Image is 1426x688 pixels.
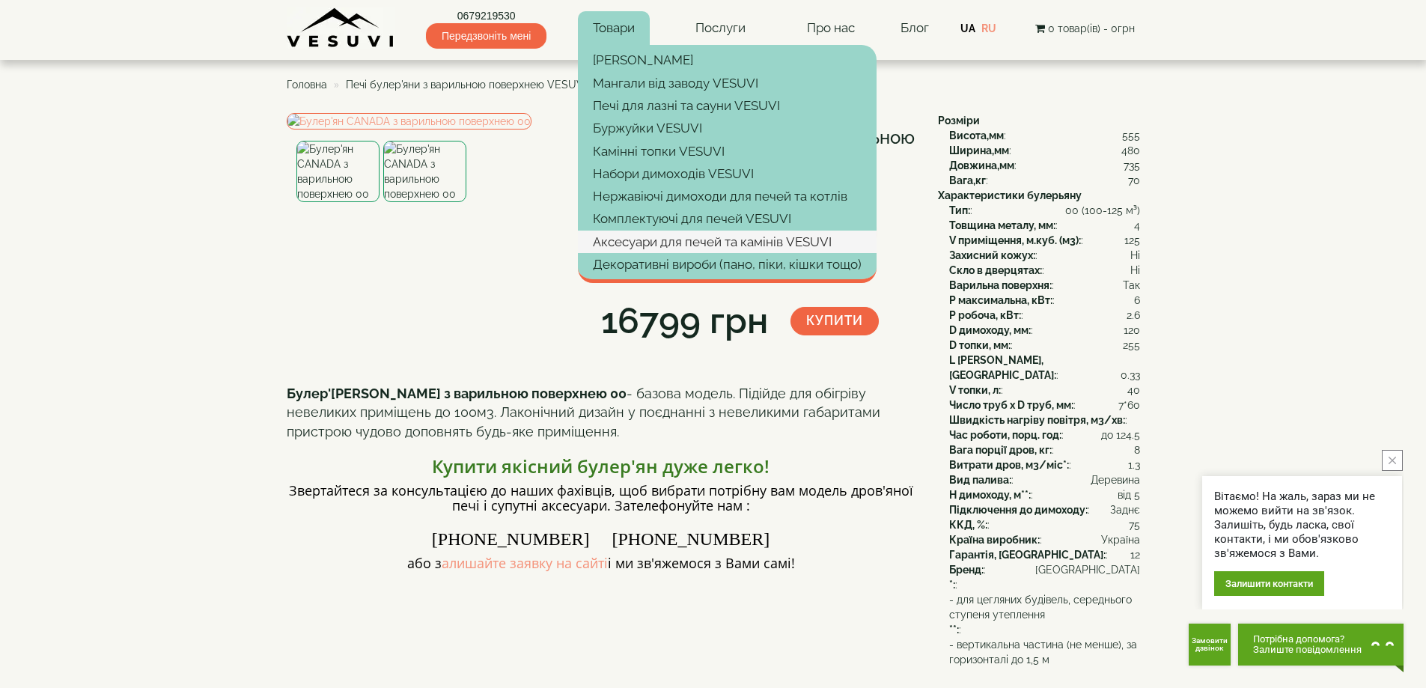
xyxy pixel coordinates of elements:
b: Характеристики булерьяну [938,189,1082,201]
div: : [949,323,1140,338]
a: Товари [578,11,650,46]
img: content [287,7,395,49]
span: 00 (100-125 м³) [1065,203,1140,218]
button: Chat button [1238,624,1404,666]
b: Товщина металу, мм: [949,219,1055,231]
b: Підключення до димоходу: [949,504,1088,516]
div: : [949,203,1140,218]
button: Get Call button [1189,624,1231,666]
a: алишайте заявку на сайті [442,554,608,572]
span: 0 товар(ів) - 0грн [1048,22,1135,34]
span: Ні [1130,263,1140,278]
b: Булер'[PERSON_NAME] з варильною поверхнею 00 [287,386,627,401]
span: 1.3 [1128,457,1140,472]
span: [GEOGRAPHIC_DATA] [1035,562,1140,577]
span: 255 [1123,338,1140,353]
div: : [949,218,1140,233]
span: 0.33 [1121,368,1140,383]
b: V приміщення, м.куб. (м3): [949,234,1081,246]
div: : [949,383,1140,398]
div: : [949,173,1140,188]
div: : [949,263,1140,278]
img: Булер'ян CANADA з варильною поверхнею 00 [296,141,380,202]
b: Час роботи, порц. год: [949,429,1061,441]
b: V топки, л: [949,384,1001,396]
span: - вертикальна частина (не менше), за горизонталі до 1,5 м [949,637,1140,667]
p: - базова модель. Підійде для обігріву невеликих приміщень до 100м3. Лаконічний дизайн у поєднанні... [287,384,915,442]
button: 0 товар(ів) - 0грн [1031,20,1139,37]
b: Бренд: [949,564,984,576]
div: : [949,293,1140,308]
b: Вид палива: [949,474,1011,486]
div: : [949,517,1140,532]
span: 125 [1124,233,1140,248]
b: Довжина,мм [949,159,1014,171]
span: 2.6 [1127,308,1140,323]
b: Вага порції дров, кг: [949,444,1052,456]
span: Ні [1130,248,1140,263]
a: Декоративні вироби (пано, піки, кішки тощо) [578,253,877,275]
span: 735 [1124,158,1140,173]
div: : [949,278,1140,293]
div: : [949,577,1140,592]
span: Україна [1101,532,1140,547]
b: H димоходу, м**: [949,489,1031,501]
a: Аксесуари для печей та камінів VESUVI [578,231,877,253]
font: [PHONE_NUMBER] [PHONE_NUMBER] [432,529,770,549]
h4: Звертайтеся за консультацією до наших фахівців, щоб вибрати потрібну вам модель дров'яної печі і ... [287,484,915,514]
a: UA [960,22,975,34]
span: 4 [1134,218,1140,233]
div: Вітаємо! На жаль, зараз ми не можемо вийти на зв'язок. Залишіть, будь ласка, свої контакти, і ми ... [1214,490,1390,561]
b: Висота,мм [949,130,1004,141]
a: Комплектуючі для печей VESUVI [578,207,877,230]
div: : [949,562,1140,577]
div: : [949,398,1140,413]
a: Печі для лазні та сауни VESUVI [578,94,877,117]
b: Вага,кг [949,174,986,186]
div: : [949,353,1140,383]
b: ККД, %: [949,519,987,531]
div: : [949,128,1140,143]
span: 480 [1121,143,1140,158]
div: : [949,427,1140,442]
div: : [949,308,1140,323]
a: Про нас [792,11,870,46]
div: : [949,338,1140,353]
a: Буржуйки VESUVI [578,117,877,139]
a: 0679219530 [426,8,546,23]
div: 16799 грн [601,296,768,347]
b: Розміри [938,115,980,127]
b: Тип: [949,204,970,216]
span: Так [1123,278,1140,293]
button: Купити [790,307,879,335]
img: Булер'ян CANADA з варильною поверхнею 00 [383,141,466,202]
b: Країна виробник: [949,534,1040,546]
a: Послуги [680,11,761,46]
font: Купити якісний булер'ян дуже легко! [432,454,770,478]
b: P робоча, кВт: [949,309,1021,321]
img: Булер'ян CANADA з варильною поверхнею 00 [287,113,531,130]
div: : [949,442,1140,457]
a: [PERSON_NAME] [578,49,877,71]
b: D димоходу, мм: [949,324,1031,336]
a: RU [981,22,996,34]
a: Набори димоходів VESUVI [578,162,877,185]
div: : [949,233,1140,248]
span: Передзвоніть мені [426,23,546,49]
a: Нержавіючі димоходи для печей та котлів [578,185,877,207]
div: : [949,457,1140,472]
div: Залишити контакти [1214,571,1324,596]
span: Головна [287,79,327,91]
span: 4.5 [1126,427,1140,442]
a: Камінні топки VESUVI [578,140,877,162]
span: 6 [1134,293,1140,308]
div: : [949,143,1140,158]
span: Залиште повідомлення [1253,645,1362,655]
span: Деревина [1091,472,1140,487]
div: : [949,592,1140,637]
span: Замовити дзвінок [1189,637,1231,652]
div: : [949,413,1140,427]
span: від 5 [1118,487,1140,502]
span: 40 [1127,383,1140,398]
